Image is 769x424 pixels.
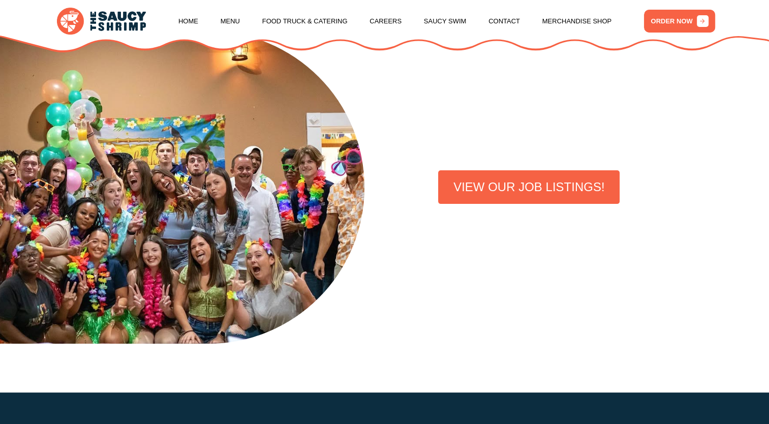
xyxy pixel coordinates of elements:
a: Contact [488,2,520,41]
a: VIEW OUR JOB LISTINGS! [438,170,620,204]
a: Saucy Swim [424,2,467,41]
a: Careers [370,2,402,41]
a: Merchandise Shop [542,2,612,41]
a: Food Truck & Catering [262,2,348,41]
a: Home [178,2,198,41]
a: ORDER NOW [644,10,716,33]
a: Menu [221,2,240,41]
img: logo [57,8,146,35]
